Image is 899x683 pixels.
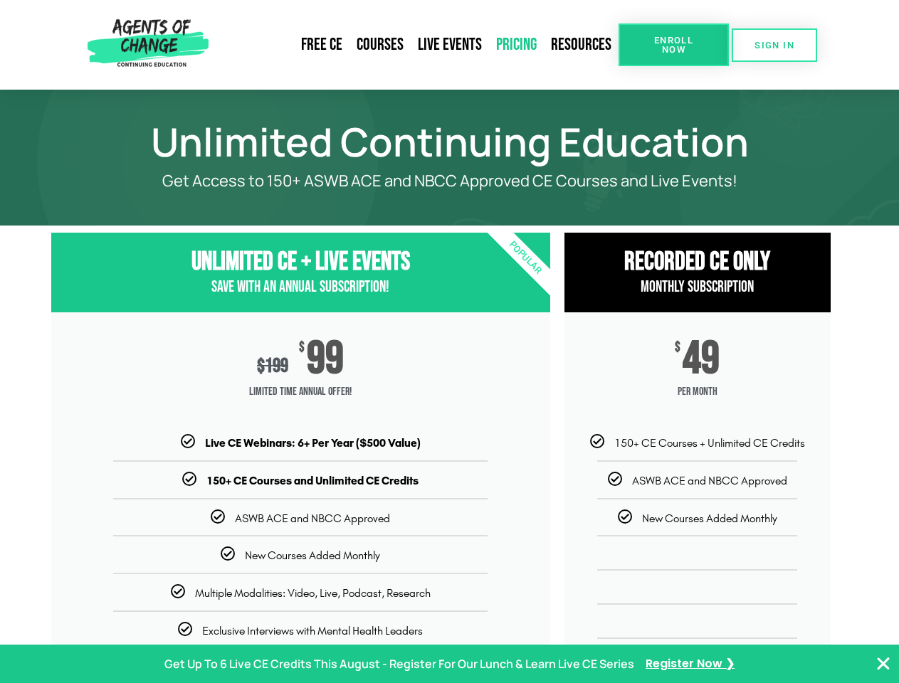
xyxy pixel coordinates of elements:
span: Save with an Annual Subscription! [211,277,389,297]
p: Get Access to 150+ ASWB ACE and NBCC Approved CE Courses and Live Events! [101,172,799,190]
a: SIGN IN [732,28,817,62]
a: Register Now ❯ [646,654,735,674]
b: 150+ CE Courses and Unlimited CE Credits [206,474,419,487]
h1: Unlimited Continuing Education [44,125,856,158]
span: ASWB ACE and NBCC Approved [632,474,787,487]
a: Courses [349,28,411,61]
nav: Menu [214,28,619,61]
b: Live CE Webinars: 6+ Per Year ($500 Value) [205,436,421,450]
span: $ [675,341,680,355]
span: $ [299,341,305,355]
span: $ [257,354,265,378]
a: Live Events [411,28,489,61]
a: Free CE [294,28,349,61]
a: Pricing [489,28,544,61]
span: New Courses Added Monthly [642,512,777,525]
span: Multiple Modalities: Video, Live, Podcast, Research [195,586,431,600]
span: SIGN IN [755,41,794,50]
p: Get Up To 6 Live CE Credits This August - Register For Our Lunch & Learn Live CE Series [164,654,634,674]
h3: Unlimited CE + Live Events [51,247,550,277]
span: Exclusive Interviews with Mental Health Leaders [202,624,423,637]
div: 199 [257,354,288,378]
a: Enroll Now [619,23,729,66]
span: per month [564,378,831,406]
a: Resources [544,28,619,61]
span: 99 [307,341,344,378]
span: Limited Time Annual Offer! [51,378,550,406]
span: Monthly Subscription [641,277,754,297]
span: 150+ CE Courses + Unlimited CE Credits [614,436,805,450]
h3: RECORDED CE ONly [564,247,831,277]
button: Close Banner [875,655,892,672]
span: Enroll Now [641,36,706,54]
span: ASWB ACE and NBCC Approved [235,512,390,525]
span: 49 [683,341,720,378]
div: Popular [443,176,607,340]
span: New Courses Added Monthly [245,549,380,562]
